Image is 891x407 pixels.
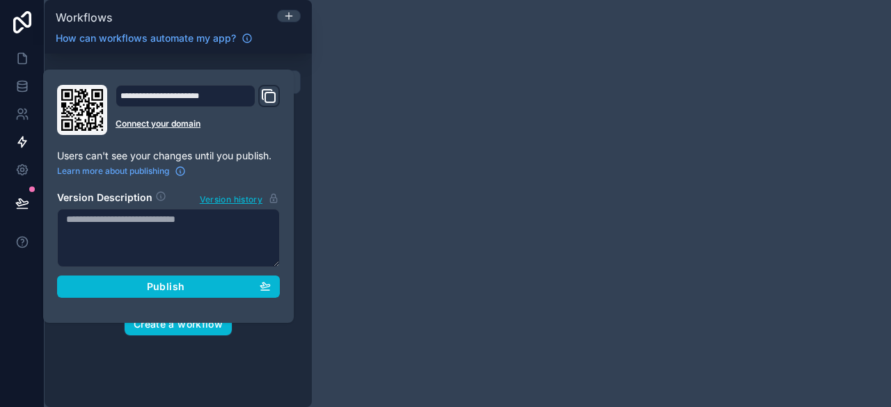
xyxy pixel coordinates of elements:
div: Domain and Custom Link [116,85,280,135]
button: Publish [57,276,280,298]
a: Connect your domain [116,118,280,129]
span: How can workflows automate my app? [56,31,236,45]
a: How can workflows automate my app? [50,31,258,45]
span: Workflows [56,10,112,24]
h2: Version Description [57,191,152,206]
span: Learn more about publishing [57,166,169,177]
p: Users can't see your changes until you publish. [57,149,280,163]
button: Version history [199,191,280,206]
a: Learn more about publishing [57,166,186,177]
span: Publish [147,280,184,293]
span: Version history [200,191,262,205]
